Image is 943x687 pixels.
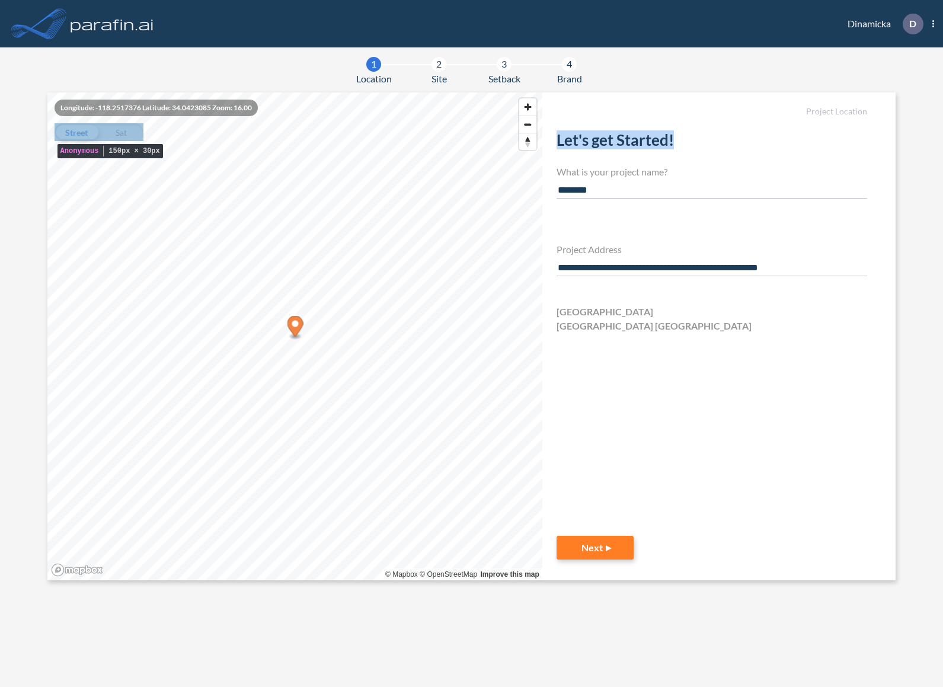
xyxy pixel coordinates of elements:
a: OpenStreetMap [420,570,477,579]
span: [GEOGRAPHIC_DATA] [GEOGRAPHIC_DATA] [557,319,752,333]
div: 4 [562,57,577,72]
span: Site [431,72,447,86]
h2: Let's get Started! [557,131,868,154]
h4: Project Address [557,244,868,255]
a: Mapbox homepage [51,563,103,577]
div: 1 [366,57,381,72]
p: D [909,18,916,29]
button: Zoom out [519,116,536,133]
canvas: Map [47,92,542,580]
span: Location [356,72,392,86]
h5: Project Location [557,107,868,117]
a: Mapbox [385,570,418,579]
span: Setback [488,72,520,86]
div: 2 [431,57,446,72]
div: Longitude: -118.2517376 Latitude: 34.0423085 Zoom: 16.00 [55,100,258,116]
span: [GEOGRAPHIC_DATA] [557,305,653,319]
button: Next [557,536,634,560]
a: Improve this map [480,570,539,579]
div: Street [55,123,99,141]
button: Reset bearing to north [519,133,536,150]
button: Zoom in [519,98,536,116]
h4: What is your project name? [557,166,868,177]
div: 3 [497,57,512,72]
img: logo [68,12,156,36]
div: Sat [99,123,143,141]
div: Map marker [287,316,303,340]
span: Brand [557,72,582,86]
div: Dinamicka [830,14,934,34]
